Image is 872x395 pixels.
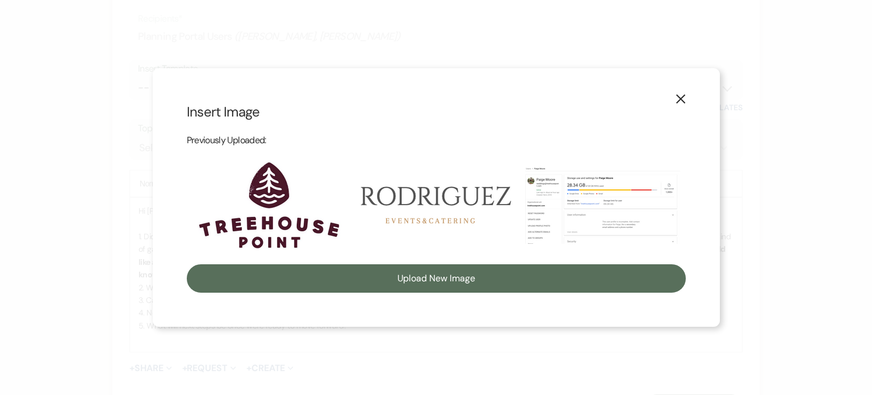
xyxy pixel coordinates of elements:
img: Screen Shot 2024-12-11 at 6.59.37 PM.png [192,153,347,259]
img: Screen Shot 2024-11-22 at 10.02.19 AM.png [359,185,514,227]
h2: Insert Image [187,102,686,122]
img: Screenshot 2023-01-09 at 2.58.12 PM.png [525,168,680,244]
p: Previously Uploaded: [187,133,686,148]
button: Upload New Image [187,264,686,293]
